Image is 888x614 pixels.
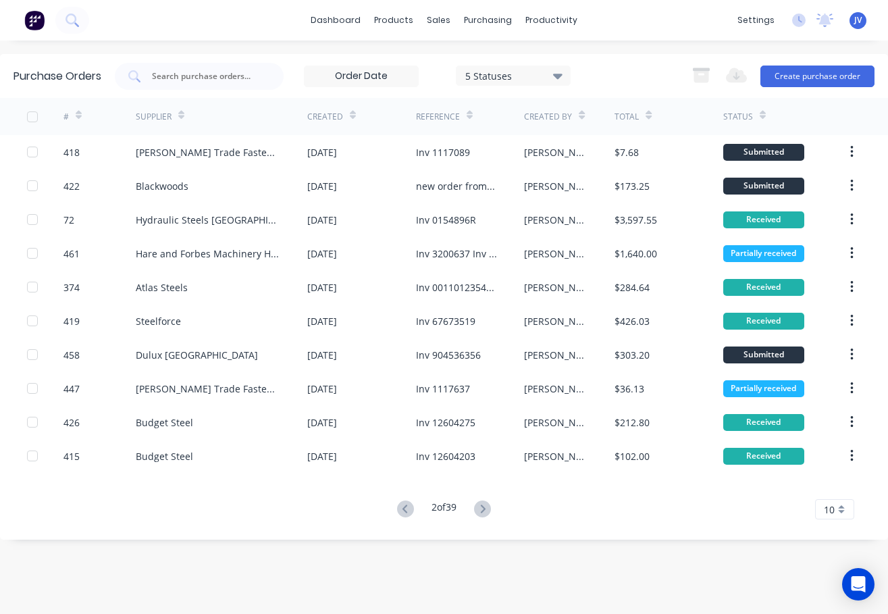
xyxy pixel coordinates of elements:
div: Budget Steel [136,415,193,430]
div: [DATE] [307,348,337,362]
div: Partially received [723,245,804,262]
div: 458 [63,348,80,362]
div: $1,640.00 [615,247,657,261]
div: $303.20 [615,348,650,362]
div: 461 [63,247,80,261]
div: [PERSON_NAME] [524,382,587,396]
div: [PERSON_NAME] [524,415,587,430]
div: Submitted [723,347,804,363]
div: [PERSON_NAME] [524,247,587,261]
div: Inv 0154896R [416,213,476,227]
button: Create purchase order [760,66,874,87]
div: $36.13 [615,382,644,396]
div: $102.00 [615,449,650,463]
div: $426.03 [615,314,650,328]
div: Total [615,111,639,123]
div: # [63,111,69,123]
div: [DATE] [307,314,337,328]
div: Reference [416,111,460,123]
div: Purchase Orders [14,68,101,84]
div: Steelforce [136,314,181,328]
div: Inv 12604203 [416,449,475,463]
div: new order from o/n 388 - [PERSON_NAME] Inv SI12013650 [416,179,498,193]
div: Received [723,414,804,431]
div: Inv 3200637 Inv 3200637A - motor startrac x M5LZ50051604 [416,247,498,261]
div: Inv 1117089 [416,145,470,159]
div: 418 [63,145,80,159]
div: [DATE] [307,179,337,193]
div: [DATE] [307,145,337,159]
div: [DATE] [307,449,337,463]
div: Submitted [723,144,804,161]
div: Received [723,448,804,465]
div: 422 [63,179,80,193]
span: 10 [824,503,835,517]
input: Order Date [305,66,418,86]
div: $212.80 [615,415,650,430]
div: Inv 904536356 [416,348,481,362]
div: Received [723,211,804,228]
div: [PERSON_NAME] [524,179,587,193]
div: Partially received [723,380,804,397]
div: Status [723,111,753,123]
div: Budget Steel [136,449,193,463]
div: $173.25 [615,179,650,193]
div: [DATE] [307,382,337,396]
div: products [367,10,420,30]
div: Inv 00110123545BR [416,280,498,295]
span: JV [854,14,862,26]
div: $3,597.55 [615,213,657,227]
div: settings [731,10,781,30]
div: [PERSON_NAME] [524,145,587,159]
div: Dulux [GEOGRAPHIC_DATA] [136,348,258,362]
div: [PERSON_NAME] [524,280,587,295]
div: [DATE] [307,213,337,227]
input: Search purchase orders... [151,70,263,83]
div: productivity [519,10,584,30]
div: Received [723,313,804,330]
div: [PERSON_NAME] [524,449,587,463]
div: [PERSON_NAME] [524,348,587,362]
div: 415 [63,449,80,463]
div: 447 [63,382,80,396]
div: Hare and Forbes Machinery House [136,247,280,261]
div: Blackwoods [136,179,188,193]
div: sales [420,10,457,30]
div: 72 [63,213,74,227]
img: Factory [24,10,45,30]
div: Created By [524,111,572,123]
div: Atlas Steels [136,280,188,295]
div: Submitted [723,178,804,195]
div: 374 [63,280,80,295]
div: [DATE] [307,247,337,261]
div: 2 of 39 [432,500,456,519]
div: [PERSON_NAME] Trade Fasteners Pty Ltd [136,382,280,396]
div: 419 [63,314,80,328]
div: Inv 1117637 [416,382,470,396]
div: 5 Statuses [465,68,562,82]
div: Inv 67673519 [416,314,475,328]
div: Hydraulic Steels [GEOGRAPHIC_DATA] [136,213,280,227]
div: [PERSON_NAME] Trade Fasteners Pty Ltd [136,145,280,159]
div: purchasing [457,10,519,30]
div: Created [307,111,343,123]
div: $7.68 [615,145,639,159]
div: Open Intercom Messenger [842,568,874,600]
div: $284.64 [615,280,650,295]
a: dashboard [304,10,367,30]
div: 426 [63,415,80,430]
div: [DATE] [307,415,337,430]
div: [PERSON_NAME] [524,213,587,227]
div: Inv 12604275 [416,415,475,430]
div: [DATE] [307,280,337,295]
div: Received [723,279,804,296]
div: Supplier [136,111,172,123]
div: [PERSON_NAME] [524,314,587,328]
